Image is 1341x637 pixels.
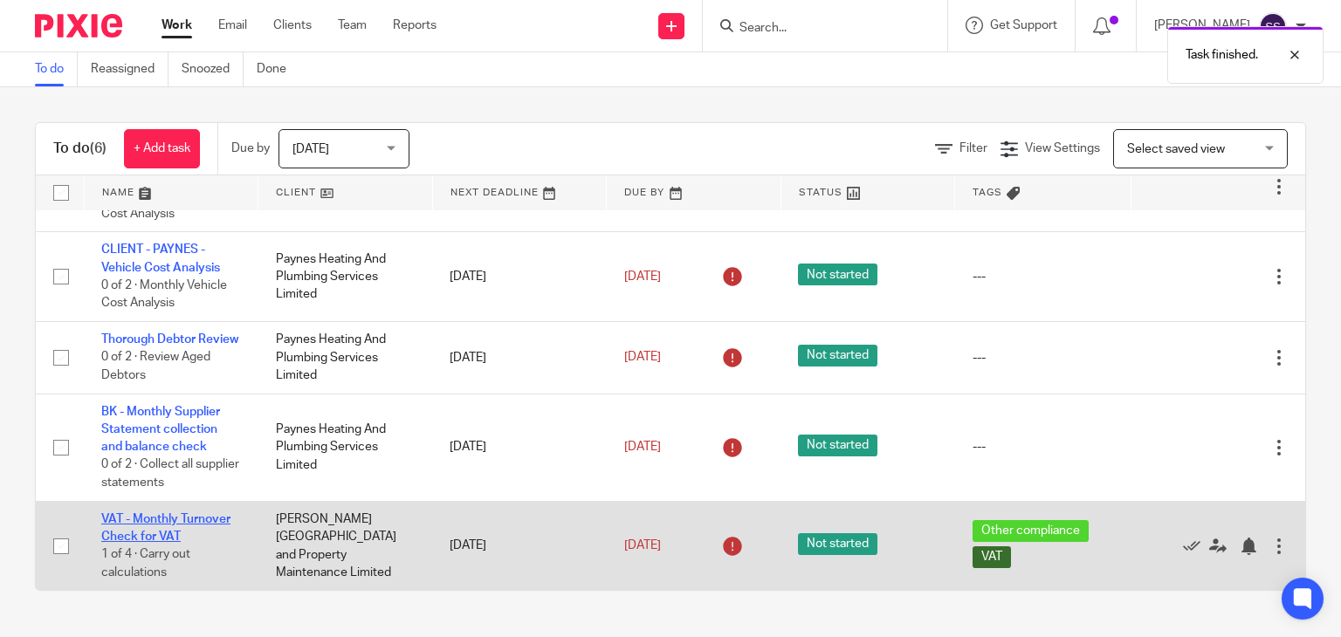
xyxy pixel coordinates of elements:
[162,17,192,34] a: Work
[90,141,107,155] span: (6)
[973,349,1114,366] div: ---
[393,17,437,34] a: Reports
[257,52,299,86] a: Done
[231,140,270,157] p: Due by
[973,188,1002,197] span: Tags
[101,459,239,490] span: 0 of 2 · Collect all supplier statements
[624,271,661,283] span: [DATE]
[273,17,312,34] a: Clients
[959,142,987,154] span: Filter
[1127,143,1225,155] span: Select saved view
[101,279,227,310] span: 0 of 2 · Monthly Vehicle Cost Analysis
[798,435,877,456] span: Not started
[432,394,607,501] td: [DATE]
[182,52,244,86] a: Snoozed
[101,406,220,454] a: BK - Monthly Supplier Statement collection and balance check
[432,322,607,394] td: [DATE]
[432,501,607,590] td: [DATE]
[258,501,433,590] td: [PERSON_NAME][GEOGRAPHIC_DATA] and Property Maintenance Limited
[35,14,122,38] img: Pixie
[973,520,1089,542] span: Other compliance
[798,264,877,285] span: Not started
[973,546,1011,568] span: VAT
[1186,46,1258,64] p: Task finished.
[101,549,190,579] span: 1 of 4 · Carry out calculations
[624,539,661,551] span: [DATE]
[258,322,433,394] td: Paynes Heating And Plumbing Services Limited
[53,140,107,158] h1: To do
[258,394,433,501] td: Paynes Heating And Plumbing Services Limited
[1259,12,1287,40] img: svg%3E
[1183,537,1209,554] a: Mark as done
[101,189,227,220] span: 0 of 2 · Monthly Vehicle Cost Analysis
[624,352,661,364] span: [DATE]
[124,129,200,168] a: + Add task
[101,333,238,346] a: Thorough Debtor Review
[35,52,78,86] a: To do
[973,438,1114,455] div: ---
[1025,142,1100,154] span: View Settings
[798,533,877,555] span: Not started
[973,268,1114,285] div: ---
[798,345,877,366] span: Not started
[624,441,661,453] span: [DATE]
[101,513,230,543] a: VAT - Monthly Turnover Check for VAT
[218,17,247,34] a: Email
[338,17,367,34] a: Team
[432,232,607,322] td: [DATE]
[292,143,329,155] span: [DATE]
[101,352,210,382] span: 0 of 2 · Review Aged Debtors
[101,243,220,273] a: CLIENT - PAYNES - Vehicle Cost Analysis
[258,232,433,322] td: Paynes Heating And Plumbing Services Limited
[91,52,168,86] a: Reassigned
